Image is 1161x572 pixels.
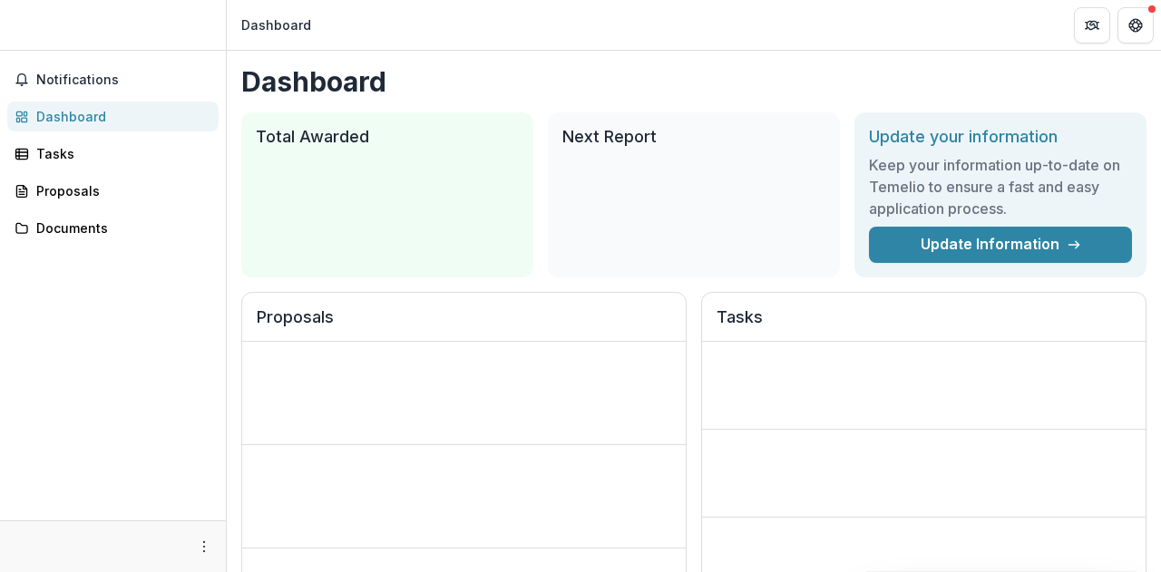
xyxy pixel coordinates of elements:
h2: Update your information [869,127,1132,147]
div: Documents [36,218,204,238]
div: Dashboard [36,107,204,126]
div: Dashboard [241,15,311,34]
div: Proposals [36,181,204,200]
a: Dashboard [7,102,219,131]
button: Partners [1074,7,1110,44]
button: Get Help [1117,7,1154,44]
a: Update Information [869,227,1132,263]
a: Tasks [7,139,219,169]
h2: Total Awarded [256,127,519,147]
a: Documents [7,213,219,243]
h2: Tasks [717,307,1131,342]
h2: Proposals [257,307,671,342]
h2: Next Report [562,127,825,147]
button: More [193,536,215,557]
nav: breadcrumb [234,12,318,38]
h1: Dashboard [241,65,1146,98]
a: Proposals [7,176,219,206]
h3: Keep your information up-to-date on Temelio to ensure a fast and easy application process. [869,154,1132,219]
button: Notifications [7,65,219,94]
div: Tasks [36,144,204,163]
span: Notifications [36,73,211,88]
